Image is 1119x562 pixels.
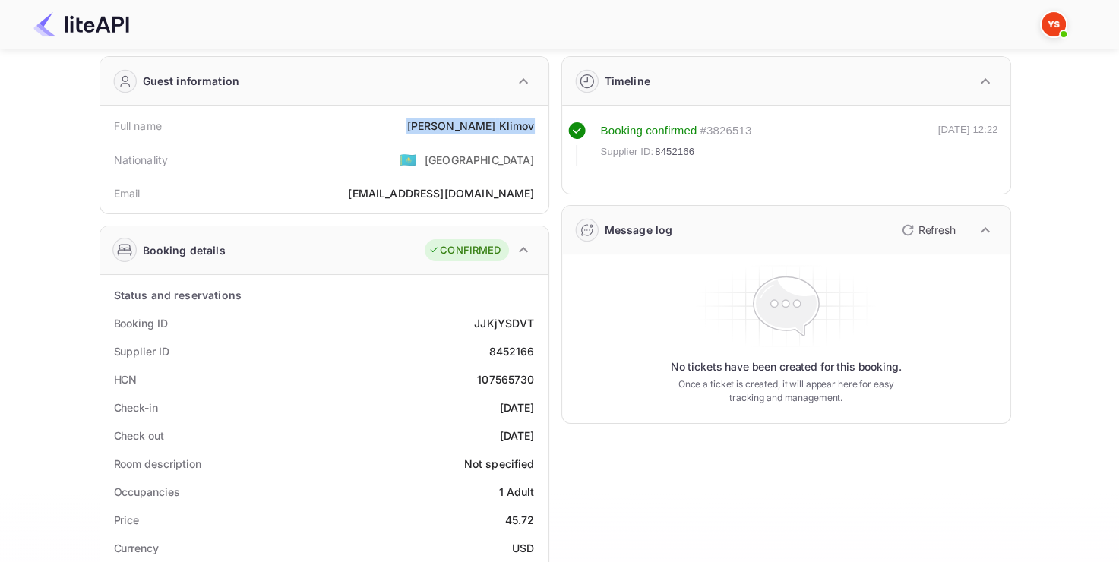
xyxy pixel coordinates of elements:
[488,343,534,359] div: 8452166
[700,122,751,140] div: # 3826513
[498,484,534,500] div: 1 Adult
[114,185,141,201] div: Email
[143,242,226,258] div: Booking details
[655,144,694,159] span: 8452166
[114,428,164,444] div: Check out
[114,315,168,331] div: Booking ID
[477,371,534,387] div: 107565730
[114,484,180,500] div: Occupancies
[605,222,673,238] div: Message log
[671,359,902,374] p: No tickets have been created for this booking.
[601,122,697,140] div: Booking confirmed
[114,287,242,303] div: Status and reservations
[605,73,650,89] div: Timeline
[893,218,962,242] button: Refresh
[33,12,129,36] img: LiteAPI Logo
[114,399,158,415] div: Check-in
[918,222,956,238] p: Refresh
[1042,12,1066,36] img: Yandex Support
[114,512,140,528] div: Price
[406,118,534,134] div: [PERSON_NAME] Klimov
[464,456,535,472] div: Not specified
[428,243,501,258] div: CONFIRMED
[500,399,535,415] div: [DATE]
[400,146,417,173] span: United States
[500,428,535,444] div: [DATE]
[601,144,654,159] span: Supplier ID:
[114,152,169,168] div: Nationality
[474,315,534,331] div: JJKjYSDVT
[348,185,534,201] div: [EMAIL_ADDRESS][DOMAIN_NAME]
[143,73,240,89] div: Guest information
[512,540,534,556] div: USD
[666,377,906,405] p: Once a ticket is created, it will appear here for easy tracking and management.
[114,540,159,556] div: Currency
[938,122,998,166] div: [DATE] 12:22
[114,371,138,387] div: HCN
[114,118,162,134] div: Full name
[114,456,201,472] div: Room description
[505,512,535,528] div: 45.72
[425,152,535,168] div: [GEOGRAPHIC_DATA]
[114,343,169,359] div: Supplier ID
